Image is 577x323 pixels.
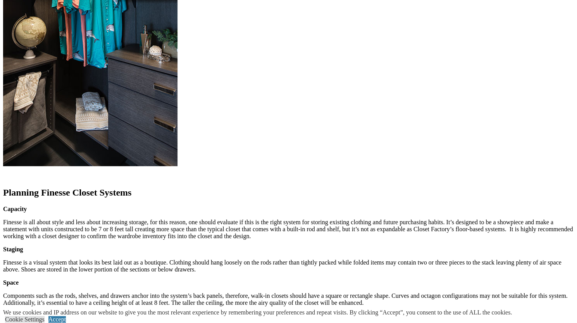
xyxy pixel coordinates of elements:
strong: Capacity [3,206,27,212]
a: Accept [48,316,66,323]
p: Components such as the rods, shelves, and drawers anchor into the system’s back panels, therefore... [3,292,574,306]
p: Finesse is all about style and less about increasing storage, for this reason, one should evaluat... [3,219,574,240]
div: We use cookies and IP address on our website to give you the most relevant experience by remember... [3,309,512,316]
strong: Staging [3,246,23,253]
h2: Planning Finesse Closet Systems [3,187,574,198]
p: Finesse is a visual system that looks its best laid out as a boutique. Clothing should hang loose... [3,259,574,273]
strong: Space [3,279,19,286]
a: Cookie Settings [5,316,45,323]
